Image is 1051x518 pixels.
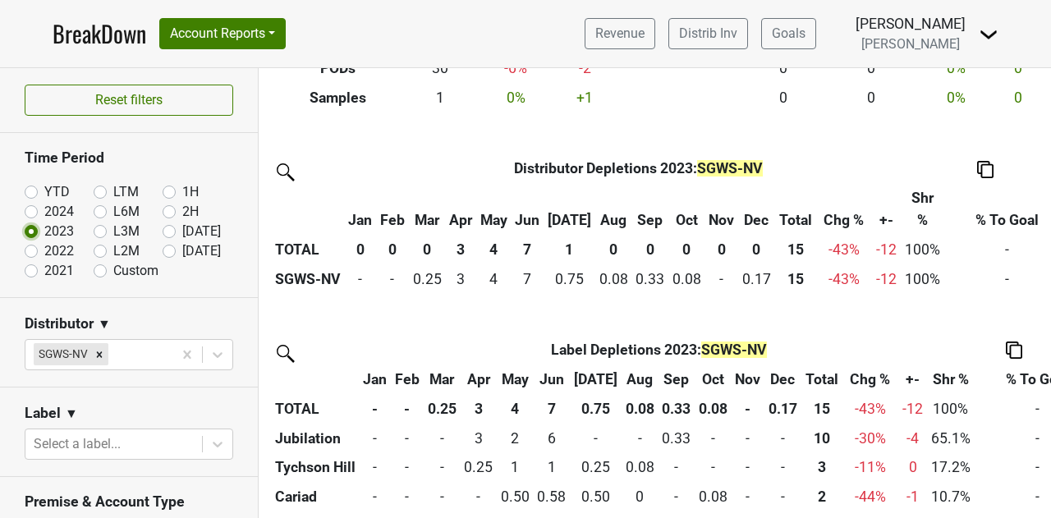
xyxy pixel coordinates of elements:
span: ▼ [65,404,78,424]
td: 0 [705,264,739,294]
div: 0.08 [699,486,727,507]
button: Reset filters [25,85,233,116]
td: -6 % [475,53,557,83]
th: 7 [512,235,544,264]
td: -2 [557,53,613,83]
td: 0 [360,424,392,453]
th: 0.08 [622,394,659,424]
td: 0 [764,453,801,483]
div: 7 [515,268,539,290]
div: - [574,428,617,449]
th: Sep: activate to sort column ascending [658,364,695,394]
th: Jul: activate to sort column ascending [570,364,622,394]
div: 6 [537,428,566,449]
th: 0 [738,235,775,264]
th: 0 [631,235,668,264]
th: 2.666 [801,453,842,483]
div: - [735,456,760,478]
td: 0.334 [658,424,695,453]
div: - [380,268,405,290]
div: Remove SGWS-NV [90,343,108,364]
th: 0 [409,235,446,264]
div: - [395,456,420,478]
div: 1 [501,456,530,478]
th: Total: activate to sort column ascending [801,364,842,394]
td: 0 [764,483,801,512]
th: TOTAL [271,235,345,264]
label: 2021 [44,261,74,281]
th: 0.17 [764,394,801,424]
div: 15 [779,268,812,290]
th: Feb: activate to sort column ascending [376,183,409,234]
td: 0 [376,264,409,294]
div: 2 [501,428,530,449]
td: -30 % [842,424,898,453]
td: -12 [898,394,927,424]
label: 2H [182,202,199,222]
td: 0.083 [595,264,632,294]
div: 3 [449,268,472,290]
td: 1 [405,83,475,112]
div: - [699,456,727,478]
div: - [699,428,727,449]
div: 0.08 [672,268,701,290]
label: LTM [113,182,139,202]
td: 0 [570,424,622,453]
td: -43 % [842,394,898,424]
th: &nbsp;: activate to sort column ascending [271,183,345,234]
a: BreakDown [53,16,146,51]
td: 0 [391,483,424,512]
a: Revenue [585,18,655,49]
th: 15.499 [775,264,816,294]
div: -4 [902,428,923,449]
td: 100% [901,264,944,294]
div: - [428,428,457,449]
th: 0 [345,235,377,264]
td: 0 [460,483,497,512]
td: 0 % [475,83,557,112]
td: 0 [622,483,659,512]
th: Label Depletions 2023 : [391,335,927,364]
th: Aug: activate to sort column ascending [622,364,659,394]
div: - [735,428,760,449]
div: - [769,486,797,507]
div: - [769,428,797,449]
td: 0 [622,424,659,453]
td: 0.5 [497,483,534,512]
img: Dropdown Menu [979,25,998,44]
th: 3 [460,394,497,424]
div: 0.25 [574,456,617,478]
td: 0 [827,83,915,112]
div: - [709,268,734,290]
th: Tychson Hill [271,453,360,483]
div: - [395,428,420,449]
div: - [363,428,387,449]
th: +-: activate to sort column ascending [898,364,927,394]
th: Jun: activate to sort column ascending [534,364,571,394]
div: - [735,486,760,507]
img: Copy to clipboard [1006,342,1022,359]
td: 1.083 [534,453,571,483]
th: Mar: activate to sort column ascending [409,183,446,234]
button: Account Reports [159,18,286,49]
div: 0.33 [636,268,664,290]
div: - [348,268,372,290]
th: 3 [445,235,476,264]
label: 2023 [44,222,74,241]
div: 0 [626,486,654,507]
td: 1.75 [497,424,534,453]
h3: Distributor [25,315,94,332]
div: 0.25 [413,268,442,290]
a: Distrib Inv [668,18,748,49]
th: - [391,394,424,424]
div: 0.08 [599,268,628,290]
div: 0 [902,456,923,478]
th: Samples [271,83,405,112]
th: 0.25 [424,394,461,424]
img: filter [271,339,297,365]
td: -44 % [842,483,898,512]
div: - [428,456,457,478]
th: &nbsp;: activate to sort column ascending [271,364,360,394]
th: Sep: activate to sort column ascending [631,183,668,234]
td: 1 [497,453,534,483]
